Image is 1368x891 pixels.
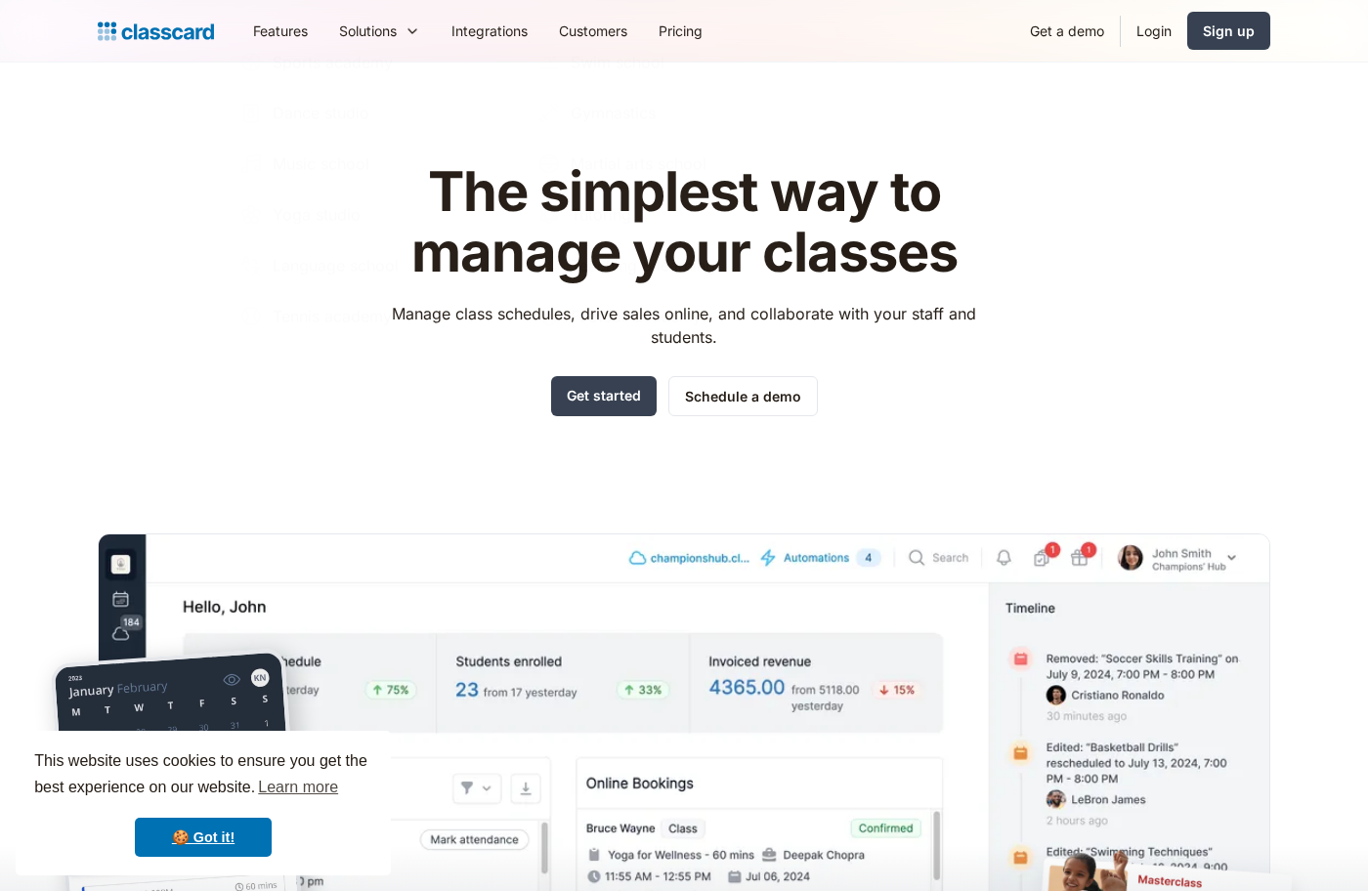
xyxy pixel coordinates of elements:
[551,376,657,416] a: Get started
[668,376,818,416] a: Schedule a demo
[232,145,518,184] a: Music school
[273,305,392,328] div: Tennis academy
[530,94,816,133] a: Gymnastics
[255,773,341,802] a: learn more about cookies
[571,305,702,328] div: Football academy
[232,43,518,82] a: Sports academy
[273,152,369,176] div: Music school
[530,297,816,336] a: Football academy
[1203,21,1255,41] div: Sign up
[571,102,656,125] div: Gymnastics
[1187,12,1270,50] a: Sign up
[211,22,836,357] nav: Solutions
[34,749,372,802] span: This website uses cookies to ensure you get the best experience on our website.
[571,254,715,277] div: Teaching & learning
[135,818,272,857] a: dismiss cookie message
[273,51,393,74] div: Sports academy
[571,203,631,227] div: Tutoring
[1121,9,1187,53] a: Login
[530,145,816,184] a: Martial arts school
[571,51,664,74] div: Swim school
[232,246,518,285] a: Language school
[530,195,816,234] a: Tutoring
[436,9,543,53] a: Integrations
[273,254,399,277] div: Language school
[571,152,706,176] div: Martial arts school
[273,203,361,227] div: Yoga studio
[643,9,718,53] a: Pricing
[339,21,397,41] div: Solutions
[323,9,436,53] div: Solutions
[273,102,369,125] div: Dance studio
[237,9,323,53] a: Features
[232,195,518,234] a: Yoga studio
[232,297,518,336] a: Tennis academy
[530,246,816,285] a: Teaching & learning
[1014,9,1120,53] a: Get a demo
[232,94,518,133] a: Dance studio
[530,43,816,82] a: Swim school
[98,18,214,45] a: home
[543,9,643,53] a: Customers
[16,731,391,875] div: cookieconsent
